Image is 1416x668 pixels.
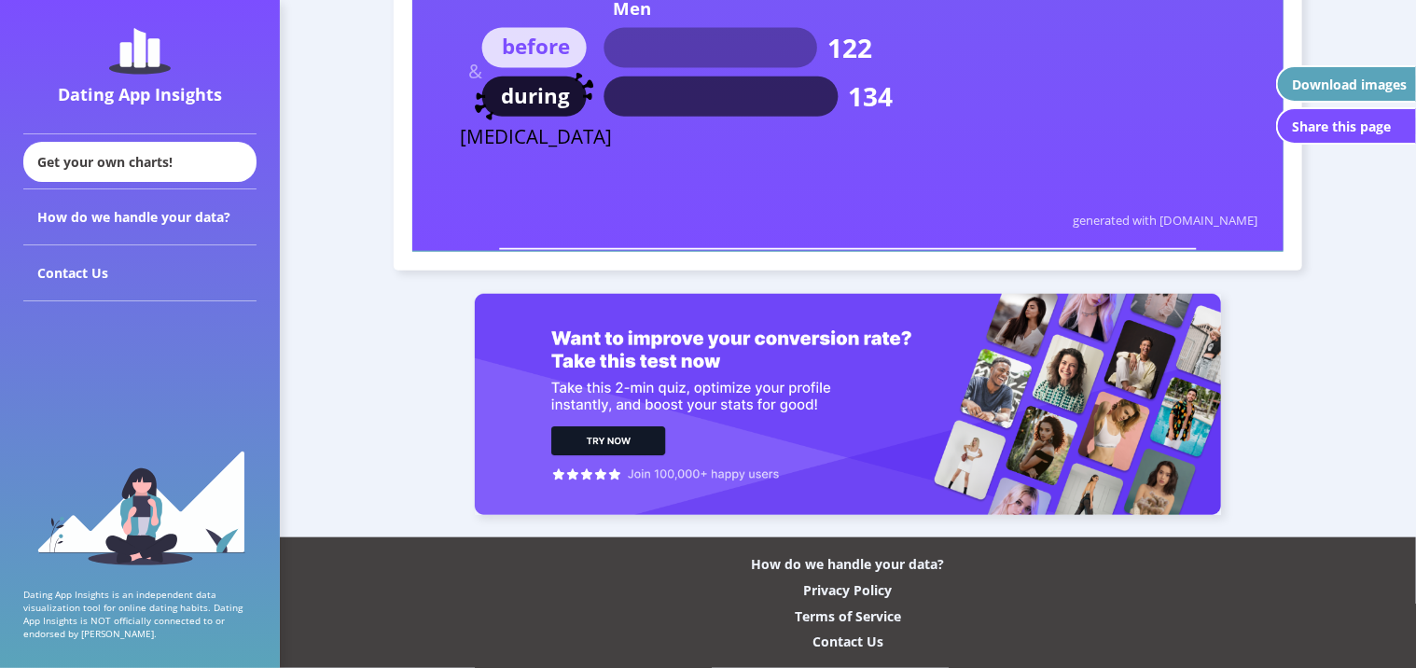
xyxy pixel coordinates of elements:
[468,59,482,85] text: &
[1276,107,1416,145] button: Share this page
[502,33,570,62] text: before
[23,189,257,245] div: How do we handle your data?
[812,633,883,650] div: Contact Us
[1073,212,1257,229] text: generated with [DOMAIN_NAME]
[752,555,945,573] div: How do we handle your data?
[1276,65,1416,103] button: Download images
[475,294,1221,516] img: roast_banner.9dfb0609.png
[23,245,257,301] div: Contact Us
[804,581,893,599] div: Privacy Policy
[795,607,901,625] div: Terms of Service
[28,83,252,105] div: Dating App Insights
[23,588,257,640] p: Dating App Insights is an independent data visualization tool for online dating habits. Dating Ap...
[1292,76,1407,93] div: Download images
[35,449,245,565] img: sidebar_girl.91b9467e.svg
[501,82,570,111] text: during
[848,79,893,115] text: 134
[23,142,257,182] div: Get your own charts!
[460,124,612,150] text: [MEDICAL_DATA]
[109,28,171,75] img: dating-app-insights-logo.5abe6921.svg
[1292,118,1391,135] div: Share this page
[827,31,872,66] text: 122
